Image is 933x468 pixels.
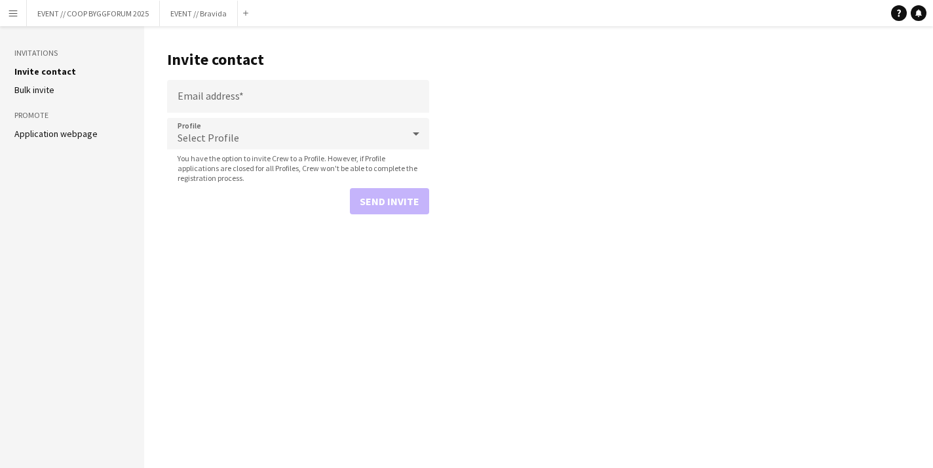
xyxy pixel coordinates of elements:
[167,50,429,69] h1: Invite contact
[178,131,239,144] span: Select Profile
[14,109,130,121] h3: Promote
[167,153,429,183] span: You have the option to invite Crew to a Profile. However, if Profile applications are closed for ...
[14,84,54,96] a: Bulk invite
[14,128,98,140] a: Application webpage
[14,66,76,77] a: Invite contact
[160,1,238,26] button: EVENT // Bravida
[14,47,130,59] h3: Invitations
[27,1,160,26] button: EVENT // COOP BYGGFORUM 2025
